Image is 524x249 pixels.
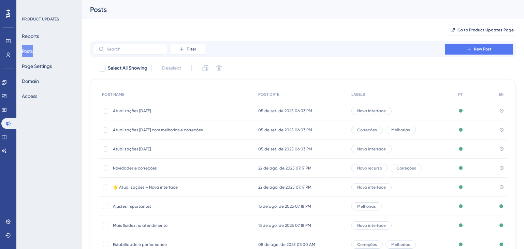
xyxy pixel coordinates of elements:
[499,92,504,97] span: EN
[396,165,416,171] span: Correções
[113,242,222,247] span: Estabilidade e performance
[448,25,516,35] button: Go to Product Updates Page
[90,5,499,14] div: Posts
[107,47,162,52] input: Search
[258,165,311,171] span: 22 de ago. de 2025 07:17 PM
[258,146,312,152] span: 05 de set. de 2025 06:03 PM
[102,92,124,97] span: POST NAME
[357,242,377,247] span: Correções
[258,108,312,114] span: 05 de set. de 2025 06:03 PM
[113,223,222,228] span: Mais fluidez no atendimento
[171,44,205,55] button: Filter
[258,185,311,190] span: 22 de ago. de 2025 07:17 PM
[113,204,222,209] span: Ajustes importantes
[22,30,39,42] button: Reports
[357,165,382,171] span: Novo recurso
[258,242,315,247] span: 08 de ago. de 2025 03:00 AM
[391,242,410,247] span: Melhorias
[187,46,196,52] span: Filter
[113,146,222,152] span: Atualizações [DATE]
[22,45,33,57] button: Posts
[474,46,492,52] span: New Post
[458,92,463,97] span: PT
[22,75,39,87] button: Domain
[457,27,514,33] span: Go to Product Updates Page
[108,64,147,72] span: Select All Showing
[113,185,222,190] span: 🌟 Atualizações – Nova interface
[258,223,311,228] span: 13 de ago. de 2025 07:18 PM
[445,44,513,55] button: New Post
[357,204,376,209] span: Melhorias
[22,16,59,22] div: PRODUCT UPDATES
[351,92,365,97] span: LABELS
[22,60,52,72] button: Page Settings
[258,92,279,97] span: POST DATE
[162,64,181,72] span: Deselect
[357,127,377,133] span: Correções
[113,108,222,114] span: Atualizações [DATE]
[22,90,37,102] button: Access
[357,223,386,228] span: Nova interface
[113,127,222,133] span: Atualizações [DATE] com melhorias e correções
[391,127,410,133] span: Melhorias
[258,127,312,133] span: 05 de set. de 2025 06:03 PM
[113,165,222,171] span: Novidades e correções
[357,185,386,190] span: Nova interface
[357,108,386,114] span: Nova interface
[357,146,386,152] span: Nova interface
[156,62,187,74] button: Deselect
[258,204,311,209] span: 13 de ago. de 2025 07:18 PM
